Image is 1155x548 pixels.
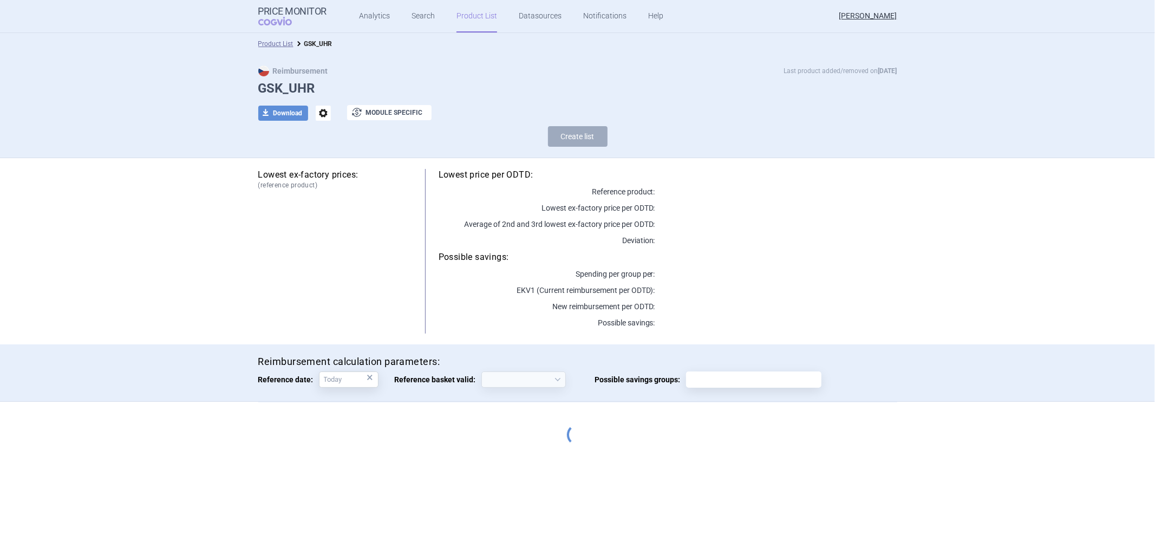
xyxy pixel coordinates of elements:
[439,203,655,213] p: Lowest ex-factory price per ODTD:
[439,186,655,197] p: Reference product:
[439,269,655,279] p: Spending per group per :
[258,181,412,190] span: (reference product)
[784,66,897,76] p: Last product added/removed on
[258,355,897,369] h4: Reimbursement calculation parameters:
[439,235,655,246] p: Deviation:
[319,371,379,388] input: Reference date:×
[258,40,293,48] a: Product List
[258,38,293,49] li: Product List
[304,40,332,48] strong: GSK_UHR
[258,81,897,96] h1: GSK_UHR
[293,38,332,49] li: GSK_UHR
[439,219,655,230] p: Average of 2nd and 3rd lowest ex-factory price per ODTD:
[548,126,608,147] button: Create list
[258,169,412,190] h5: Lowest ex-factory prices:
[258,6,327,17] strong: Price Monitor
[347,105,432,120] button: Module specific
[367,371,374,383] div: ×
[439,285,655,296] p: EKV1 (Current reimbursement per ODTD):
[258,6,327,27] a: Price MonitorCOGVIO
[481,371,566,388] select: Reference basket valid:
[395,371,481,388] span: Reference basket valid:
[258,67,328,75] strong: Reimbursement
[258,17,307,25] span: COGVIO
[439,251,897,263] h5: Possible savings:
[258,106,308,121] button: Download
[258,66,269,76] img: CZ
[439,169,897,181] h5: Lowest price per ODTD:
[258,371,319,388] span: Reference date:
[690,373,818,387] input: Possible savings groups:
[439,301,655,312] p: New reimbursement per ODTD:
[439,317,655,328] p: Possible savings:
[878,67,897,75] strong: [DATE]
[595,371,686,388] span: Possible savings groups:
